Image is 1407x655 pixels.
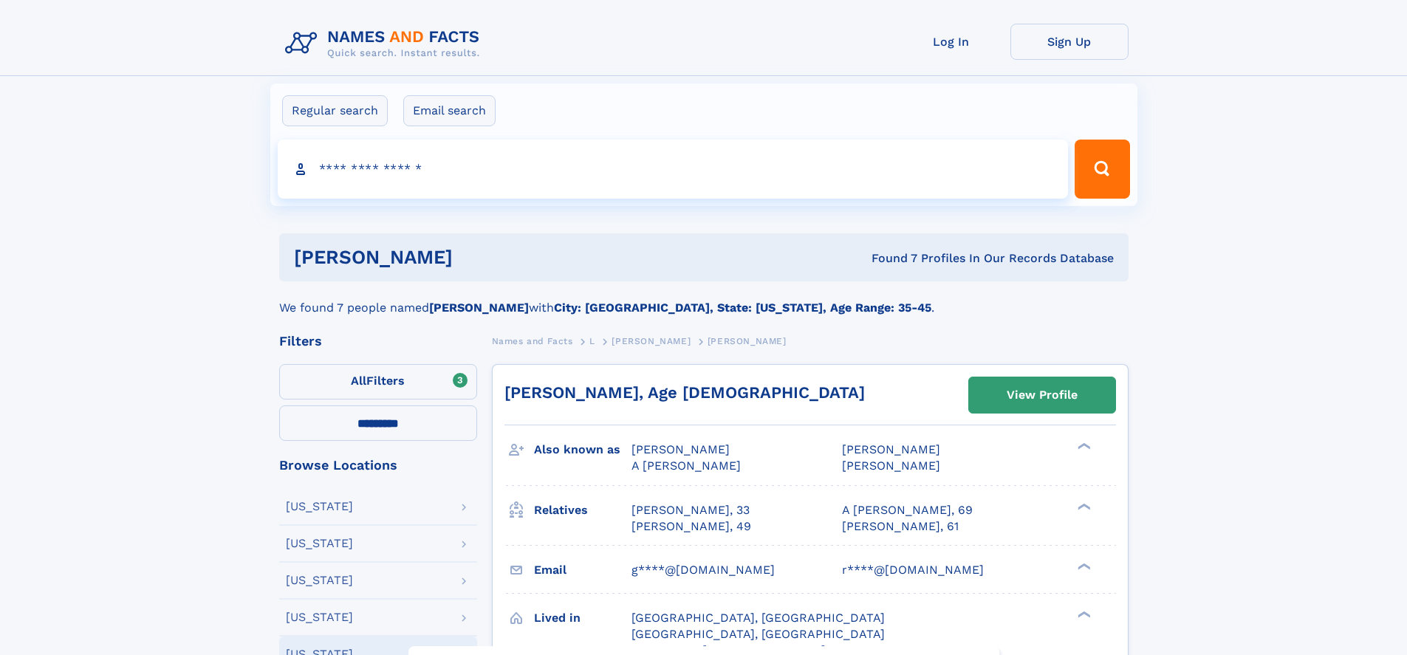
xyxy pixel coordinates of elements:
[631,442,730,456] span: [PERSON_NAME]
[286,611,353,623] div: [US_STATE]
[1074,609,1092,619] div: ❯
[708,336,787,346] span: [PERSON_NAME]
[492,332,573,350] a: Names and Facts
[279,24,492,64] img: Logo Names and Facts
[279,335,477,348] div: Filters
[1007,378,1078,412] div: View Profile
[279,459,477,472] div: Browse Locations
[351,374,366,388] span: All
[279,364,477,399] label: Filters
[631,518,751,535] a: [PERSON_NAME], 49
[429,301,529,315] b: [PERSON_NAME]
[534,606,631,631] h3: Lived in
[1074,561,1092,571] div: ❯
[842,442,940,456] span: [PERSON_NAME]
[554,301,931,315] b: City: [GEOGRAPHIC_DATA], State: [US_STATE], Age Range: 35-45
[278,140,1069,199] input: search input
[294,248,663,267] h1: [PERSON_NAME]
[969,377,1115,413] a: View Profile
[631,627,885,641] span: [GEOGRAPHIC_DATA], [GEOGRAPHIC_DATA]
[589,332,595,350] a: L
[612,336,691,346] span: [PERSON_NAME]
[631,611,885,625] span: [GEOGRAPHIC_DATA], [GEOGRAPHIC_DATA]
[504,383,865,402] a: [PERSON_NAME], Age [DEMOGRAPHIC_DATA]
[282,95,388,126] label: Regular search
[1074,442,1092,451] div: ❯
[842,459,940,473] span: [PERSON_NAME]
[534,498,631,523] h3: Relatives
[631,459,741,473] span: A [PERSON_NAME]
[589,336,595,346] span: L
[403,95,496,126] label: Email search
[279,281,1129,317] div: We found 7 people named with .
[662,250,1114,267] div: Found 7 Profiles In Our Records Database
[286,538,353,549] div: [US_STATE]
[286,501,353,512] div: [US_STATE]
[892,24,1010,60] a: Log In
[286,575,353,586] div: [US_STATE]
[631,502,750,518] a: [PERSON_NAME], 33
[842,502,973,518] a: A [PERSON_NAME], 69
[1010,24,1129,60] a: Sign Up
[1074,501,1092,511] div: ❯
[1075,140,1129,199] button: Search Button
[842,518,959,535] a: [PERSON_NAME], 61
[534,558,631,583] h3: Email
[534,437,631,462] h3: Also known as
[612,332,691,350] a: [PERSON_NAME]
